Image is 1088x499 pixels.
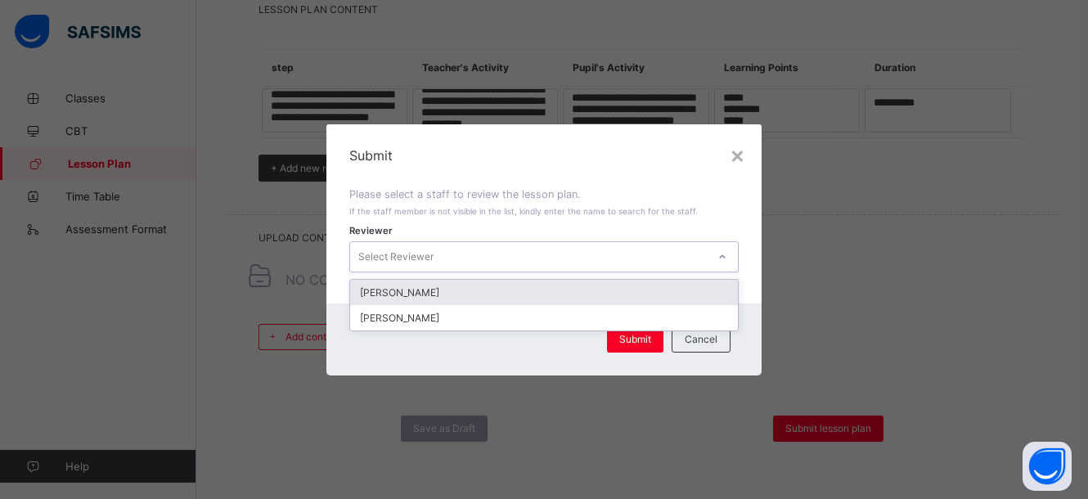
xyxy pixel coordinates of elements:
span: Submit [619,333,651,345]
div: [PERSON_NAME] [350,280,738,305]
span: Cancel [685,333,717,345]
span: Please select a staff to review the lesson plan. [349,188,581,200]
div: [PERSON_NAME] [350,305,738,330]
span: If the staff member is not visible in the list, kindly enter the name to search for the staff. [349,206,698,216]
span: Reviewer [349,225,393,236]
div: Select Reviewer [358,241,434,272]
button: Open asap [1023,442,1072,491]
span: Submit [349,147,739,164]
div: × [730,141,745,169]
